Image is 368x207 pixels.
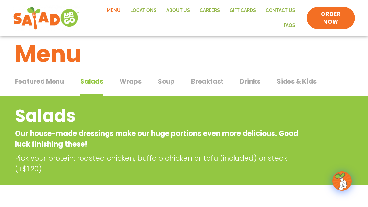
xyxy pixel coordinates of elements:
[279,18,300,33] a: FAQs
[15,36,353,71] h1: Menu
[102,3,125,18] a: Menu
[158,76,175,86] span: Soup
[80,76,103,86] span: Salads
[191,76,223,86] span: Breakfast
[120,76,142,86] span: Wraps
[86,3,300,33] nav: Menu
[161,3,195,18] a: About Us
[15,76,64,86] span: Featured Menu
[307,7,355,29] a: ORDER NOW
[125,3,161,18] a: Locations
[261,3,300,18] a: Contact Us
[15,103,301,129] h2: Salads
[225,3,261,18] a: GIFT CARDS
[195,3,225,18] a: Careers
[277,76,317,86] span: Sides & Kids
[240,76,260,86] span: Drinks
[313,10,349,26] span: ORDER NOW
[15,74,353,96] div: Tabbed content
[13,5,80,31] img: new-SAG-logo-768×292
[15,153,304,174] p: Pick your protein: roasted chicken, buffalo chicken or tofu (included) or steak (+$1.20)
[333,172,351,190] img: wpChatIcon
[15,128,301,149] p: Our house-made dressings make our huge portions even more delicious. Good luck finishing these!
